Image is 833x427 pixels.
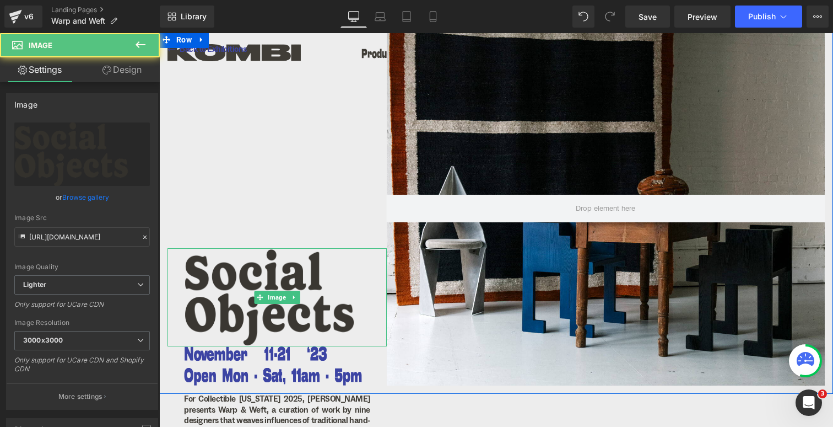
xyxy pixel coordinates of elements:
[599,6,621,28] button: Redo
[14,263,150,271] div: Image Quality
[807,6,829,28] button: More
[14,227,150,247] input: Link
[818,389,827,398] span: 3
[674,6,731,28] a: Preview
[58,392,102,402] p: More settings
[14,94,37,109] div: Image
[367,6,393,28] a: Laptop
[7,383,158,409] button: More settings
[14,319,150,327] div: Image Resolution
[51,17,105,25] span: Warp and Weft
[14,300,150,316] div: Only support for UCare CDN
[14,214,150,222] div: Image Src
[23,336,63,344] b: 3000x3000
[735,6,802,28] button: Publish
[688,11,717,23] span: Preview
[796,389,822,416] iframe: Intercom live chat
[51,6,160,14] a: Landing Pages
[106,258,129,271] span: Image
[25,361,211,404] p: For Collectible [US_STATE] 2025, [PERSON_NAME] presents Warp & Weft, a curation of work by nine d...
[639,11,657,23] span: Save
[4,6,42,28] a: v6
[340,6,367,28] a: Desktop
[22,9,36,24] div: v6
[14,191,150,203] div: or
[181,12,207,22] span: Library
[23,280,46,289] b: Lighter
[160,6,214,28] a: New Library
[14,356,150,381] div: Only support for UCare CDN and Shopify CDN
[62,188,109,207] a: Browse gallery
[129,258,140,271] a: Expand / Collapse
[17,11,88,22] a: ⃪ Back to Exhibitions
[420,6,446,28] a: Mobile
[572,6,594,28] button: Undo
[29,41,52,50] span: Image
[748,12,776,21] span: Publish
[82,57,162,82] a: Design
[393,6,420,28] a: Tablet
